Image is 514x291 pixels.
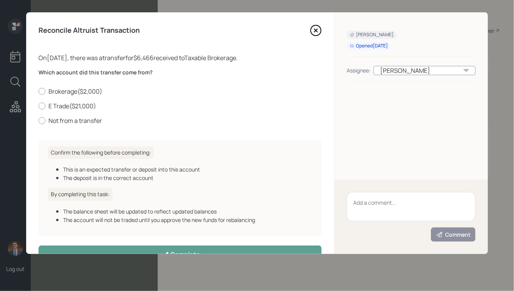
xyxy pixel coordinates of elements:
[38,69,322,76] label: Which account did this transfer come from?
[38,26,140,35] h4: Reconcile Altruist Transaction
[374,66,476,75] div: [PERSON_NAME]
[350,43,388,49] div: Opened [DATE]
[63,165,312,173] div: This is an expected transfer or deposit into this account
[38,87,322,96] label: Brokerage ( $2,000 )
[38,53,322,62] div: On [DATE] , there was a transfer for $6,466 received to Taxable Brokerage .
[63,216,312,224] div: The account will not be traded until you approve the new funds for rebalancing
[436,231,471,239] div: Comment
[38,102,322,110] label: E Trade ( $21,000 )
[63,207,312,215] div: The balance sheet will be updated to reflect updated balances
[48,146,154,159] h6: Confirm the following before completing:
[63,174,312,182] div: The deposit is in the correct account
[48,188,113,201] h6: By completing this task:
[350,32,394,38] div: [PERSON_NAME]
[347,66,370,74] div: Assignee:
[160,250,200,259] div: Complete
[431,227,476,242] button: Comment
[38,116,322,125] label: Not from a transfer
[38,246,322,263] button: Complete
